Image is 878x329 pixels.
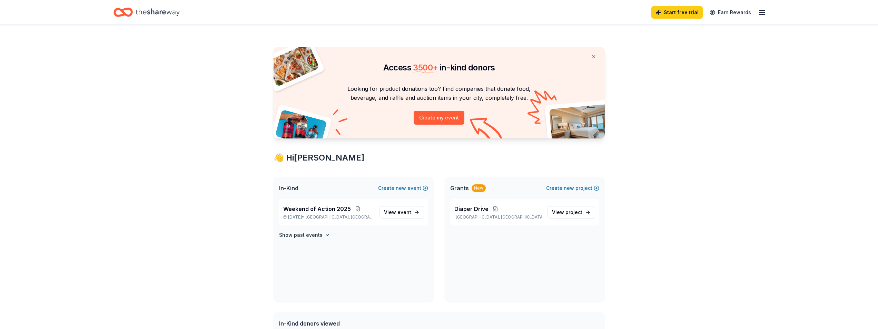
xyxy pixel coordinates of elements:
[383,62,495,72] span: Access in-kind donors
[279,184,298,192] span: In-Kind
[413,62,438,72] span: 3500 +
[651,6,703,19] a: Start free trial
[454,205,489,213] span: Diaper Drive
[547,206,595,219] a: View project
[283,205,351,213] span: Weekend of Action 2025
[378,184,428,192] button: Createnewevent
[396,184,406,192] span: new
[279,231,330,239] button: Show past events
[472,184,486,192] div: New
[274,152,605,163] div: 👋 Hi [PERSON_NAME]
[283,214,374,220] p: [DATE] •
[114,4,180,20] a: Home
[564,184,574,192] span: new
[454,214,542,220] p: [GEOGRAPHIC_DATA], [GEOGRAPHIC_DATA]
[279,319,418,328] div: In-Kind donors viewed
[450,184,469,192] span: Grants
[565,209,582,215] span: project
[546,184,599,192] button: Createnewproject
[279,231,323,239] h4: Show past events
[414,111,464,125] button: Create my event
[397,209,411,215] span: event
[306,214,374,220] span: [GEOGRAPHIC_DATA], [GEOGRAPHIC_DATA]
[552,208,582,216] span: View
[384,208,411,216] span: View
[282,84,596,103] p: Looking for product donations too? Find companies that donate food, beverage, and raffle and auct...
[470,118,504,144] img: Curvy arrow
[379,206,424,219] a: View event
[266,43,319,87] img: Pizza
[706,6,755,19] a: Earn Rewards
